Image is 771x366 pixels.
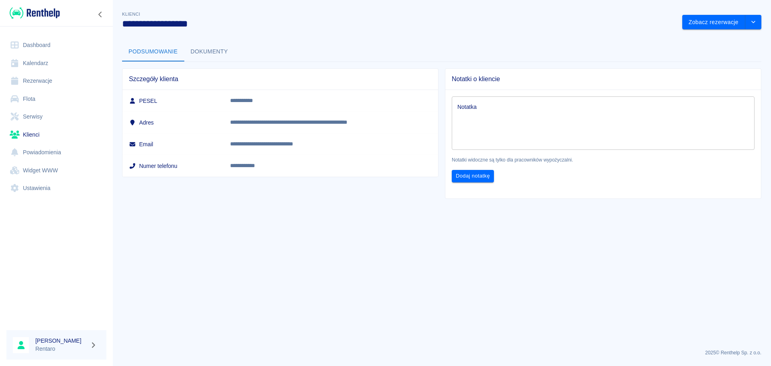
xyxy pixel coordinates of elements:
button: drop-down [745,15,761,30]
button: Zobacz rezerwacje [682,15,745,30]
a: Renthelp logo [6,6,60,20]
a: Powiadomienia [6,143,106,162]
button: Dokumenty [184,42,235,61]
a: Kalendarz [6,54,106,72]
a: Ustawienia [6,179,106,197]
h6: PESEL [129,97,217,105]
p: Notatki widoczne są tylko dla pracowników wypożyczalni. [452,156,755,164]
h6: Email [129,140,217,148]
a: Serwisy [6,108,106,126]
button: Zwiń nawigację [94,9,106,20]
h6: Adres [129,119,217,127]
button: Dodaj notatkę [452,170,494,182]
h6: Numer telefonu [129,162,217,170]
a: Flota [6,90,106,108]
span: Szczegóły klienta [129,75,432,83]
p: 2025 © Renthelp Sp. z o.o. [122,349,761,356]
span: Klienci [122,12,140,16]
a: Dashboard [6,36,106,54]
a: Widget WWW [6,162,106,180]
a: Rezerwacje [6,72,106,90]
h6: [PERSON_NAME] [35,337,87,345]
img: Renthelp logo [10,6,60,20]
a: Klienci [6,126,106,144]
button: Podsumowanie [122,42,184,61]
p: Rentaro [35,345,87,353]
span: Notatki o kliencie [452,75,755,83]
